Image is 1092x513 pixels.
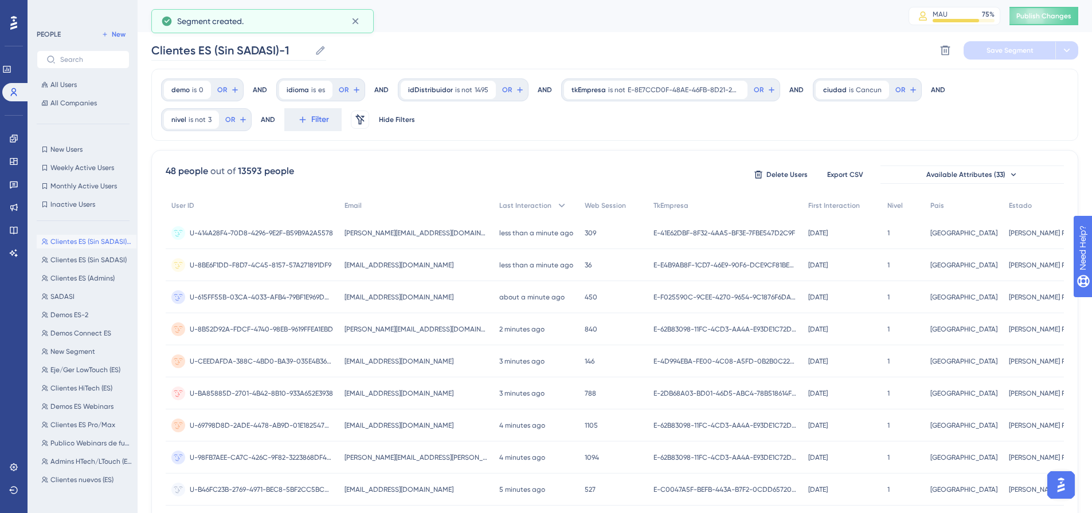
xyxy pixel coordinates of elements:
span: is [849,85,854,94]
span: E-62B83098-11FC-4CD3-AA4A-E93DE1C72D6B [653,453,797,462]
button: Clientes ES (Sin SADASI)-1 [37,235,136,248]
span: TkEmpresa [653,201,688,210]
span: New Users [50,145,83,154]
span: New [112,30,126,39]
button: All Companies [37,96,130,110]
span: 1 [887,389,890,398]
div: 75 % [982,10,995,19]
span: U-BA85885D-2701-4B42-8B10-933A652E3938 [190,389,333,398]
time: [DATE] [808,261,828,269]
div: AND [538,78,552,101]
span: Inactive Users [50,200,95,209]
span: User ID [171,201,194,210]
time: 3 minutes ago [499,357,545,365]
button: OR [894,81,919,99]
span: [EMAIL_ADDRESS][DOMAIN_NAME] [345,293,453,302]
input: Segment Name [151,42,310,58]
button: Save Segment [964,41,1055,60]
div: MAU [933,10,948,19]
span: SADASI [50,292,75,301]
button: New Segment [37,345,136,358]
time: 5 minutes ago [499,486,545,494]
span: [GEOGRAPHIC_DATA] [930,421,997,430]
time: [DATE] [808,357,828,365]
span: [PERSON_NAME] Roo [1009,389,1074,398]
time: [DATE] [808,486,828,494]
button: Clientes nuevos (ES) [37,473,136,487]
span: [PERSON_NAME] Roo [1009,261,1074,270]
button: OR [337,81,362,99]
button: Inactive Users [37,198,130,211]
span: First Interaction [808,201,860,210]
span: Monthly Active Users [50,181,117,191]
time: [DATE] [808,453,828,461]
time: [DATE] [808,421,828,429]
div: AND [261,108,275,131]
button: OR [224,111,249,129]
span: [PERSON_NAME] Roo [1009,453,1074,462]
span: is not [455,85,472,94]
span: Hide Filters [379,115,415,124]
span: [EMAIL_ADDRESS][DOMAIN_NAME] [345,261,453,270]
span: Export CSV [827,170,863,179]
span: OR [217,85,227,94]
button: Clientes HiTech (ES) [37,381,136,395]
span: 1 [887,228,890,238]
span: All Companies [50,98,97,108]
div: PEOPLE [37,30,61,39]
span: [EMAIL_ADDRESS][DOMAIN_NAME] [345,357,453,366]
time: 4 minutes ago [499,421,545,429]
time: less than a minute ago [499,261,573,269]
span: demo [171,85,190,94]
span: E-62B83098-11FC-4CD3-AA4A-E93DE1C72D6B [653,421,797,430]
button: Weekly Active Users [37,161,130,175]
span: Weekly Active Users [50,163,114,172]
div: AND [931,78,945,101]
time: 3 minutes ago [499,389,545,397]
span: U-69798D8D-2ADE-4478-AB9D-01E182547C2C [190,421,333,430]
span: Nivel [887,201,903,210]
time: [DATE] [808,293,828,301]
span: U-8BE6F1DD-F8D7-4C45-8157-57A271891DF9 [190,261,331,270]
span: ciudad [823,85,847,94]
span: E-C0047A5F-BEFB-443A-B7F2-0CDD65720089 [653,485,797,494]
span: Filter [311,113,329,127]
span: [GEOGRAPHIC_DATA] [930,485,997,494]
span: is not [608,85,625,94]
span: U-8B52D92A-FDCF-4740-98EB-9619FFEA1EBD [190,325,333,334]
span: OR [754,85,764,94]
span: [GEOGRAPHIC_DATA] [930,389,997,398]
span: Estado [1009,201,1032,210]
button: Export CSV [816,165,874,184]
span: Clientes ES (Sin SADASI)-1 [50,237,132,246]
span: 840 [585,325,597,334]
span: E-2DB68A03-BD01-46D5-ABC4-78B518614FFD [653,389,797,398]
button: Available Attributes (33) [880,165,1064,184]
span: Clientes ES (Sin SADASI) [50,255,127,265]
span: [PERSON_NAME] Roo [1009,421,1074,430]
button: Filter [284,108,342,131]
button: Hide Filters [378,111,415,129]
span: [GEOGRAPHIC_DATA] [930,261,997,270]
span: 1 [887,357,890,366]
button: Admins HTech/LTouch (ES) [37,455,136,468]
span: E-F025590C-9CEE-4270-9654-9C1876F6DAE3 [653,293,797,302]
div: AND [253,78,267,101]
span: 788 [585,389,596,398]
span: 1495 [475,85,488,94]
span: 1 [887,261,890,270]
span: Last Interaction [499,201,551,210]
span: Segment created. [177,14,244,28]
span: is [311,85,316,94]
span: Eje/Ger LowTouch (ES) [50,365,120,374]
span: idDistribuidor [408,85,453,94]
button: Clientes ES (Sin SADASI) [37,253,136,267]
button: OR [752,81,777,99]
button: New [97,27,130,41]
span: U-414A28F4-70D8-4296-9E2F-B59B9A2A5578 [190,228,333,238]
span: [EMAIL_ADDRESS][DOMAIN_NAME] [345,421,453,430]
span: 527 [585,485,596,494]
span: E-41E62DBF-8F32-4AA5-BF3E-7FBE547D2C9F [653,228,795,238]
